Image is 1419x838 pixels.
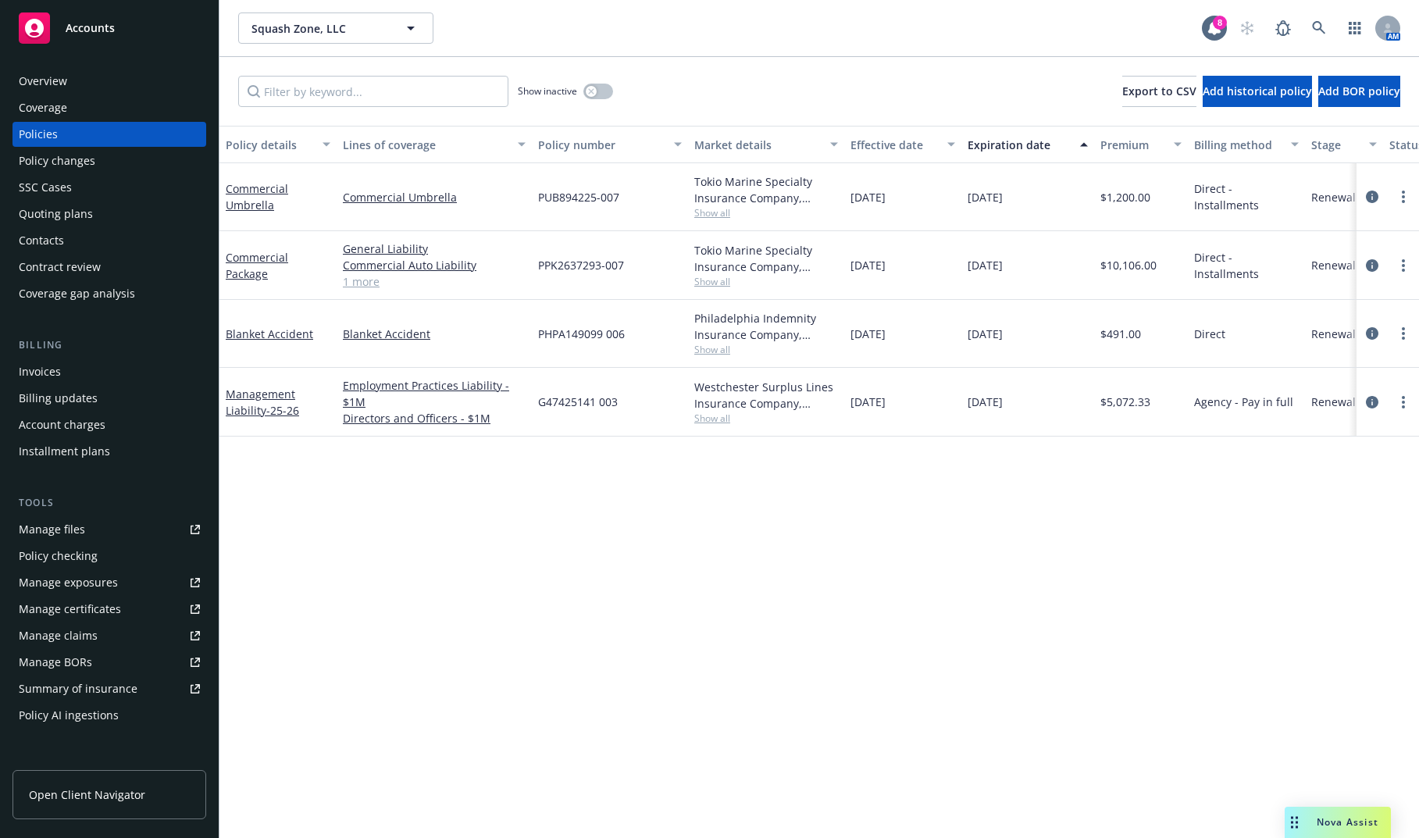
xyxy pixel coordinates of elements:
[19,255,101,280] div: Contract review
[844,126,961,163] button: Effective date
[12,337,206,353] div: Billing
[1303,12,1335,44] a: Search
[1100,326,1141,342] span: $491.00
[19,650,92,675] div: Manage BORs
[251,20,387,37] span: Squash Zone, LLC
[219,126,337,163] button: Policy details
[12,359,206,384] a: Invoices
[694,206,838,219] span: Show all
[19,570,118,595] div: Manage exposures
[12,412,206,437] a: Account charges
[694,310,838,343] div: Philadelphia Indemnity Insurance Company, [GEOGRAPHIC_DATA] Insurance Companies
[1232,12,1263,44] a: Start snowing
[1311,326,1356,342] span: Renewal
[518,84,577,98] span: Show inactive
[343,189,526,205] a: Commercial Umbrella
[968,394,1003,410] span: [DATE]
[1318,84,1400,98] span: Add BOR policy
[19,676,137,701] div: Summary of insurance
[694,343,838,356] span: Show all
[1194,180,1299,213] span: Direct - Installments
[1317,815,1378,829] span: Nova Assist
[1311,189,1356,205] span: Renewal
[343,326,526,342] a: Blanket Accident
[968,189,1003,205] span: [DATE]
[12,122,206,147] a: Policies
[961,126,1094,163] button: Expiration date
[12,570,206,595] span: Manage exposures
[1213,16,1227,30] div: 8
[12,597,206,622] a: Manage certificates
[1363,324,1382,343] a: circleInformation
[19,228,64,253] div: Contacts
[226,181,288,212] a: Commercial Umbrella
[850,189,886,205] span: [DATE]
[538,394,618,410] span: G47425141 003
[1394,187,1413,206] a: more
[12,175,206,200] a: SSC Cases
[12,676,206,701] a: Summary of insurance
[19,439,110,464] div: Installment plans
[343,257,526,273] a: Commercial Auto Liability
[19,122,58,147] div: Policies
[19,412,105,437] div: Account charges
[532,126,688,163] button: Policy number
[694,242,838,275] div: Tokio Marine Specialty Insurance Company, Philadelphia Insurance Companies
[12,281,206,306] a: Coverage gap analysis
[12,703,206,728] a: Policy AI ingestions
[343,241,526,257] a: General Liability
[538,326,625,342] span: PHPA149099 006
[1100,394,1150,410] span: $5,072.33
[19,623,98,648] div: Manage claims
[19,597,121,622] div: Manage certificates
[343,377,526,410] a: Employment Practices Liability - $1M
[538,189,619,205] span: PUB894225-007
[1311,257,1356,273] span: Renewal
[12,439,206,464] a: Installment plans
[1311,137,1360,153] div: Stage
[19,148,95,173] div: Policy changes
[226,387,299,418] a: Management Liability
[1305,126,1383,163] button: Stage
[1100,257,1157,273] span: $10,106.00
[1394,324,1413,343] a: more
[12,6,206,50] a: Accounts
[343,137,508,153] div: Lines of coverage
[1318,76,1400,107] button: Add BOR policy
[337,126,532,163] button: Lines of coverage
[1363,256,1382,275] a: circleInformation
[1100,189,1150,205] span: $1,200.00
[238,76,508,107] input: Filter by keyword...
[1094,126,1188,163] button: Premium
[1363,393,1382,412] a: circleInformation
[12,228,206,253] a: Contacts
[1194,326,1225,342] span: Direct
[694,137,821,153] div: Market details
[12,623,206,648] a: Manage claims
[850,257,886,273] span: [DATE]
[12,69,206,94] a: Overview
[968,137,1071,153] div: Expiration date
[1194,249,1299,282] span: Direct - Installments
[12,544,206,569] a: Policy checking
[1194,137,1282,153] div: Billing method
[12,95,206,120] a: Coverage
[1394,256,1413,275] a: more
[12,495,206,511] div: Tools
[12,650,206,675] a: Manage BORs
[538,257,624,273] span: PPK2637293-007
[12,201,206,226] a: Quoting plans
[694,275,838,288] span: Show all
[226,137,313,153] div: Policy details
[968,326,1003,342] span: [DATE]
[538,137,665,153] div: Policy number
[226,326,313,341] a: Blanket Accident
[19,95,67,120] div: Coverage
[694,173,838,206] div: Tokio Marine Specialty Insurance Company, Philadelphia Insurance Companies
[850,137,938,153] div: Effective date
[1100,137,1164,153] div: Premium
[343,410,526,426] a: Directors and Officers - $1M
[1394,393,1413,412] a: more
[12,148,206,173] a: Policy changes
[1285,807,1391,838] button: Nova Assist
